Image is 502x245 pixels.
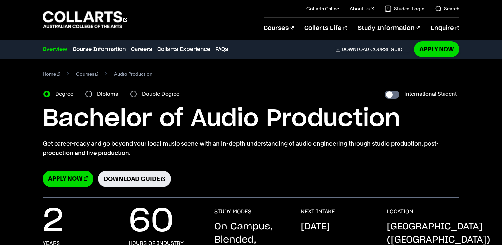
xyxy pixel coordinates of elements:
[55,89,77,99] label: Degree
[301,208,335,215] h3: NEXT INTAKE
[129,208,174,235] p: 60
[43,104,459,134] h1: Bachelor of Audio Production
[301,220,330,233] p: [DATE]
[97,89,122,99] label: Diploma
[43,208,64,235] p: 2
[43,10,127,29] div: Go to homepage
[98,171,171,187] a: Download Guide
[215,45,228,53] a: FAQs
[214,208,251,215] h3: STUDY MODES
[264,17,294,39] a: Courses
[405,89,457,99] label: International Student
[358,17,420,39] a: Study Information
[43,139,459,157] p: Get career-ready and go beyond your local music scene with an in-depth understanding of audio eng...
[350,5,374,12] a: About Us
[76,69,98,79] a: Courses
[73,45,126,53] a: Course Information
[142,89,183,99] label: Double Degree
[43,171,93,187] a: Apply Now
[114,69,152,79] span: Audio Production
[43,45,67,53] a: Overview
[336,46,410,52] a: DownloadCourse Guide
[131,45,152,53] a: Careers
[431,17,459,39] a: Enquire
[306,5,339,12] a: Collarts Online
[43,69,60,79] a: Home
[387,208,413,215] h3: LOCATION
[414,41,459,57] a: Apply Now
[342,46,369,52] span: Download
[385,5,424,12] a: Student Login
[435,5,459,12] a: Search
[304,17,347,39] a: Collarts Life
[157,45,210,53] a: Collarts Experience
